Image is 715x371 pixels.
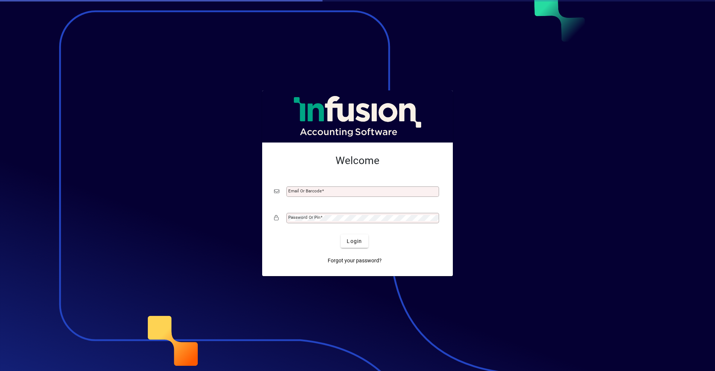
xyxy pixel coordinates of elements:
[341,234,368,248] button: Login
[347,237,362,245] span: Login
[274,154,441,167] h2: Welcome
[325,254,385,267] a: Forgot your password?
[288,188,322,194] mat-label: Email or Barcode
[328,257,382,265] span: Forgot your password?
[288,215,320,220] mat-label: Password or Pin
